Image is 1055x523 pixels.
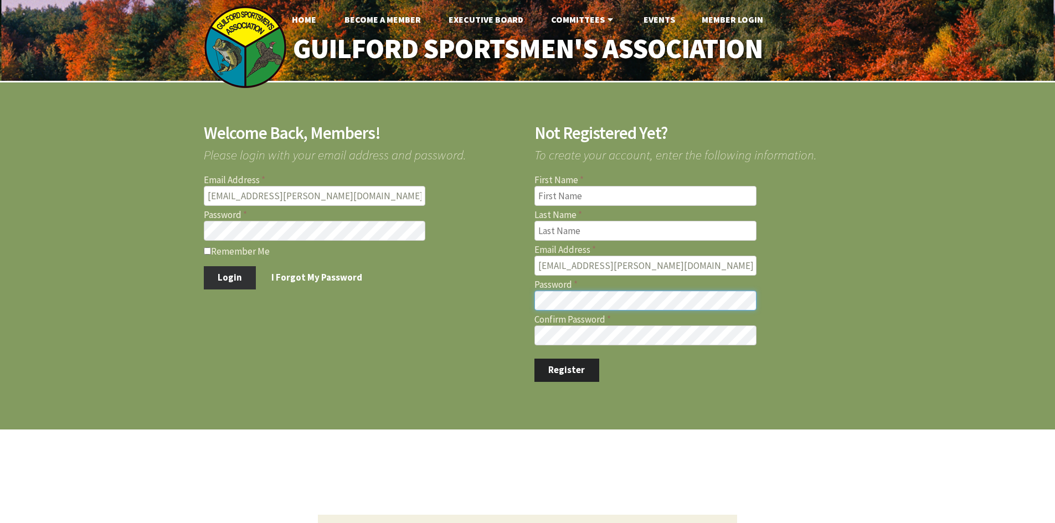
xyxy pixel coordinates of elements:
[258,266,377,289] a: I Forgot My Password
[204,175,521,185] label: Email Address
[204,142,521,161] span: Please login with your email address and password.
[283,8,325,30] a: Home
[534,125,852,142] h2: Not Registered Yet?
[204,6,287,89] img: logo_sm.png
[542,8,625,30] a: Committees
[269,25,786,73] a: Guilford Sportsmen's Association
[204,210,521,220] label: Password
[204,247,211,255] input: Remember Me
[534,280,852,289] label: Password
[204,186,426,206] input: Email Address
[693,8,772,30] a: Member Login
[534,186,756,206] input: First Name
[534,221,756,241] input: Last Name
[204,266,256,289] button: Login
[336,8,430,30] a: Become A Member
[534,359,599,382] button: Register
[534,245,852,255] label: Email Address
[534,175,852,185] label: First Name
[534,142,852,161] span: To create your account, enter the following information.
[204,125,521,142] h2: Welcome Back, Members!
[534,210,852,220] label: Last Name
[534,256,756,276] input: Email Address
[204,245,521,256] label: Remember Me
[440,8,532,30] a: Executive Board
[635,8,684,30] a: Events
[534,315,852,324] label: Confirm Password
